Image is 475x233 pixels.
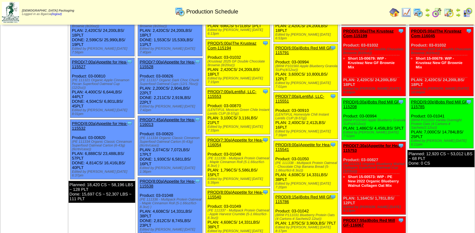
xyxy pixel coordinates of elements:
a: PROD(6:00a)Bobs Red Mill GF-115208 [343,100,401,109]
img: Tooltip [466,99,472,105]
div: (PE 111337 - Multipack Protein Oatmeal - Apple Harvest Crumble (5-1.66oz/6ct-8.3oz)) [207,209,270,220]
img: Tooltip [398,99,404,105]
img: Tooltip [262,88,268,95]
img: Tooltip [330,194,336,200]
div: Edited by [PERSON_NAME] [DATE] 7:15pm [207,77,270,84]
div: Product: 03-00994 PLAN: 1,486CS / 4,458LBS / 5PLT [341,98,406,140]
div: Product: 03-00810 PLAN: 4,400CS / 6,644LBS / 44PLT DONE: 4,504CS / 6,801LBS / 45PLT [70,58,134,118]
img: Tooltip [194,59,201,65]
div: Product: 03-01032 PLAN: 2,420CS / 24,200LBS / 18PLT [409,27,473,96]
a: PROD(7:30a)Appetite for Hea-115753 [343,143,401,153]
img: calendarinout.gif [444,7,454,17]
div: Product: 03-00994 PLAN: 3,600CS / 10,800LBS / 12PLT [273,44,338,91]
div: Product: 03-00910 PLAN: 2,400CS / 2,412LBS / 16PLT [273,92,338,139]
div: Edited by [PERSON_NAME] [DATE] 5:39pm [207,177,270,185]
a: Short 15-00679: WIP - Krusteaz New GF Brownie Mix [416,56,462,69]
a: PROD(8:00a)Appetite for Hea-115538 [140,179,195,188]
div: Edited by [PERSON_NAME] [DATE] 4:13pm [343,205,406,213]
a: PROD(9:00p)Bobs Red Mill GF-115785 [411,100,469,109]
div: Edited by [PERSON_NAME] [DATE] 6:59pm [343,87,406,94]
div: Edited by [PERSON_NAME] [DATE] 6:11pm [411,139,473,146]
a: Short 15-00573: WIP - PE New 2022 Organic Blueberry Walnut Collagen Oat Mix [348,175,399,188]
div: (LENTIFUL Homestyle Chili Instant Lentils CUP (8-57g)) [275,113,338,120]
div: (PE 111336 - Multipack Protein Oatmeal - Maple Cinnamon Roll (5-1.66oz/6ct-8.3oz) ) [207,156,270,168]
div: (BRM P111033 Vanilla Overnight Protein Oats (4 Cartons-4 Sachets/2.12oz)) [411,118,473,130]
div: Edited by [PERSON_NAME] [DATE] 7:33pm [207,125,270,132]
div: Edited by [PERSON_NAME] [DATE] 7:01pm [275,81,338,89]
div: (PE 111317 Organic Dark Choc Chunk Superfood Oatmeal Cups (12/1.76oz)) [140,78,202,86]
img: arrowleft.gif [425,7,430,12]
div: (Krusteaz 2025 GF Double Chocolate Brownie (8/20oz)) [411,47,473,55]
div: (BRM P101560 Apple Blueberry Granola SUPs(4/12oz)) [343,118,406,126]
a: (logout) [51,12,62,16]
img: arrowright.gif [456,12,461,17]
div: Product: 03-00827 PLAN: 1,164CS / 1,781LBS / 12PLT [341,142,406,215]
div: Edited by [PERSON_NAME] [DATE] 7:40pm [140,47,202,54]
a: PROD(7:00a)Appetite for Hea-115527 [72,60,127,69]
div: Product: 03-01032 PLAN: 2,420CS / 24,200LBS / 18PLT DONE: 1,553CS / 15,530LBS / 11PLT [138,0,202,56]
div: (BRM P111031 Blueberry Protein Oats (4 Cartons-4 Sachets/2.12oz)) [275,213,338,221]
a: PROD(7:00a)Lentiful, LLC-115553 [207,89,256,99]
a: Short 15-00679: WIP - Krusteaz New GF Brownie Mix [348,56,395,69]
div: Product: 03-01050 PLAN: 4,608CS / 14,331LBS / 38PLT [273,141,338,191]
div: (PE 111334 Organic Classic Cinnamon Superfood Oatmeal Carton (6-43g)(6crtn/case)) [140,136,202,147]
div: (PE 111311 Organic Blueberry Walnut Collagen Superfood Oatmeal Cup (12/2oz)) [343,162,406,173]
div: Edited by [PERSON_NAME] [DATE] 6:37pm [72,170,134,177]
img: Tooltip [466,28,472,34]
div: (LENTIFUL Mexican Green Chile Instant Lentils CUP (8-57g)) [207,108,270,116]
img: calendarprod.gif [413,7,423,17]
div: Product: 03-01032 PLAN: 2,420CS / 24,200LBS / 18PLT [206,39,270,86]
div: Edited by [PERSON_NAME] [DATE] 1:36pm [140,166,202,174]
a: PROD(5:00a)The Krusteaz Com-116045 [411,29,461,38]
img: Tooltip [398,142,404,149]
div: Product: 03-00820 PLAN: 2,074CS / 7,072LBS / 17PLT DONE: 1,930CS / 6,581LBS / 16PLT [138,116,202,176]
a: PROD(5:00a)The Krusteaz Com-115194 [207,41,256,50]
span: [DEMOGRAPHIC_DATA] Packaging [22,9,74,12]
img: Tooltip [330,141,336,148]
a: PROD(5:00a)The Krusteaz Com-115199 [343,29,394,38]
a: PROD(7:00a)Appetite for Hea-115528 [140,60,195,69]
div: Edited by [PERSON_NAME] [DATE] 7:52pm [343,131,406,138]
div: Planned: 12,920 CS ~ 53,012 LBS ~ 68 PLT Done: 0 CS [407,150,474,167]
div: (PE 111336 - Multipack Protein Oatmeal - Maple Cinnamon Roll (5-1.66oz/6ct-8.3oz) ) [140,198,202,209]
img: line_graph.gif [401,7,411,17]
div: (PE 111338 - Multipack Protein Oatmeal - Chocolate Chip Banana Bread (5-1.66oz/6ct-8.3oz)) [275,161,338,172]
img: calendarcustomer.gif [462,7,472,17]
span: Production Schedule [186,8,238,15]
img: Tooltip [330,93,336,99]
a: PROD(7:00a)Lentiful, LLC-115551 [275,94,324,103]
div: Planned: 18,420 CS ~ 58,196 LBS ~ 128 PLT Done: 15,697 CS ~ 52,307 LBS ~ 111 PLT [69,181,135,203]
a: PROD(7:30a)Appetite for Hea-116054 [207,138,263,147]
div: (PE 111334 Organic Classic Cinnamon Superfood Oatmeal Carton (6-43g)(6crtn/case)) [72,140,134,151]
div: Edited by [PERSON_NAME] [DATE] 7:16pm [275,130,338,137]
a: PROD(7:45a)Appetite for Hea-116013 [140,117,195,127]
a: PROD(8:00a)Appetite for Hea-115532 [72,121,127,131]
div: Product: 03-00826 PLAN: 2,200CS / 2,904LBS / 22PLT DONE: 2,211CS / 2,919LBS / 22PLT [138,58,202,114]
div: Edited by [PERSON_NAME] [DATE] 6:13pm [207,28,270,36]
img: arrowleft.gif [456,7,461,12]
span: Logged in as Bgarcia [22,9,74,16]
a: PROD(7:55a)Bobs Red Mill GF-116067 [343,218,395,227]
div: Edited by [PERSON_NAME] [DATE] 8:01pm [72,108,134,116]
div: (PE 111321 Organic Apple Cinnamon Pecan Superfood Oatmeal Cup (12/2oz)) [72,78,134,90]
div: Product: 03-01041 PLAN: 7,000CS / 14,784LBS / 25PLT [409,98,473,148]
img: Tooltip [262,137,268,143]
div: Product: 03-01032 PLAN: 2,420CS / 24,200LBS / 18PLT [341,27,406,96]
img: home.gif [389,7,399,17]
div: Edited by [PERSON_NAME] [DATE] 7:42pm [140,105,202,112]
div: Edited by [PERSON_NAME] [DATE] 7:20pm [275,182,338,189]
a: PROD(6:00a)Bobs Red Mill GF-115791 [275,46,333,55]
img: Tooltip [194,116,201,123]
img: Tooltip [262,40,268,46]
div: (Krusteaz 2025 GF Double Chocolate Brownie (8/20oz)) [343,47,406,55]
div: Edited by [PERSON_NAME] [DATE] 6:53pm [275,33,338,40]
img: calendarblend.gif [432,7,442,17]
div: Product: 03-00870 PLAN: 3,100CS / 3,116LBS / 21PLT [206,88,270,134]
img: Tooltip [398,28,404,34]
div: Edited by [PERSON_NAME] [DATE] 8:17pm [275,226,338,233]
a: PROD(8:15a)Bobs Red Mill GF-115786 [275,195,333,204]
div: (Krusteaz 2025 GF Double Chocolate Brownie (8/20oz)) [207,60,270,67]
div: Product: 03-01048 PLAN: 1,796CS / 5,586LBS / 15PLT [206,136,270,186]
img: Tooltip [262,189,268,195]
img: Tooltip [126,59,133,65]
